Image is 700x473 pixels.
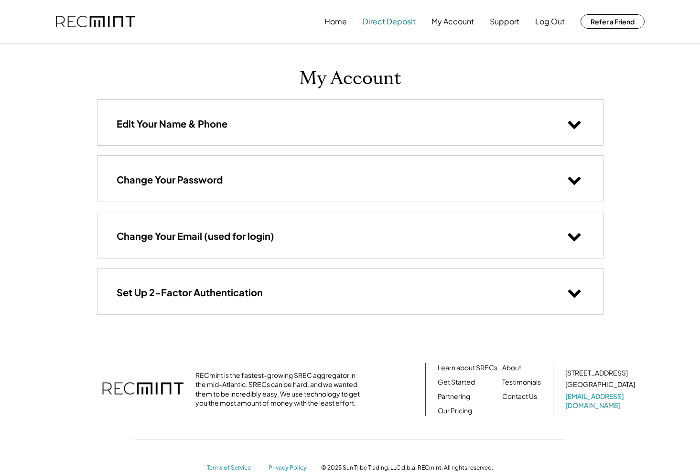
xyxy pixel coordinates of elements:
h3: Edit Your Name & Phone [117,118,227,130]
img: recmint-logotype%403x.png [102,373,183,406]
div: © 2025 Sun Tribe Trading, LLC d.b.a. RECmint. All rights reserved. [321,464,493,472]
a: Get Started [438,377,475,387]
button: Log Out [535,12,565,31]
h3: Change Your Password [117,173,223,186]
a: Our Pricing [438,406,472,416]
a: Contact Us [502,392,537,401]
button: Direct Deposit [363,12,416,31]
button: My Account [431,12,474,31]
a: Testimonials [502,377,541,387]
button: Home [324,12,347,31]
a: Partnering [438,392,470,401]
img: recmint-logotype%403x.png [56,16,135,28]
button: Support [490,12,519,31]
h3: Change Your Email (used for login) [117,230,274,242]
div: RECmint is the fastest-growing SREC aggregator in the mid-Atlantic. SRECs can be hard, and we wan... [195,371,365,408]
h3: Set Up 2-Factor Authentication [117,286,263,299]
a: About [502,363,521,373]
button: Refer a Friend [581,14,645,29]
div: [STREET_ADDRESS] [565,368,628,378]
a: [EMAIL_ADDRESS][DOMAIN_NAME] [565,392,637,410]
a: Privacy Policy [269,464,312,472]
a: Learn about SRECs [438,363,497,373]
a: Terms of Service [207,464,259,472]
h1: My Account [299,67,401,90]
div: [GEOGRAPHIC_DATA] [565,380,635,389]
